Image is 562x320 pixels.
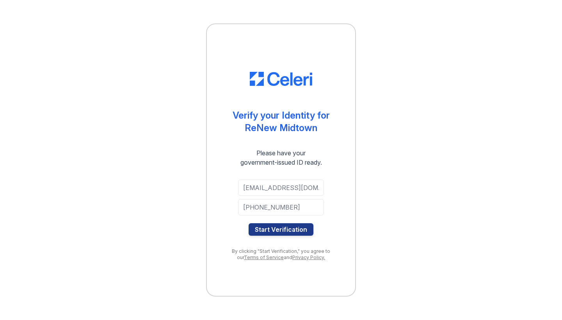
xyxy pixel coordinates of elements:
a: Terms of Service [244,254,284,260]
img: CE_Logo_Blue-a8612792a0a2168367f1c8372b55b34899dd931a85d93a1a3d3e32e68fde9ad4.png [250,72,312,86]
button: Start Verification [249,223,313,236]
div: Please have your government-issued ID ready. [226,148,336,167]
a: Privacy Policy. [292,254,325,260]
div: Verify your Identity for ReNew Midtown [233,109,330,134]
div: By clicking "Start Verification," you agree to our and [222,248,340,261]
input: Phone [238,199,324,215]
input: Email [238,180,324,196]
